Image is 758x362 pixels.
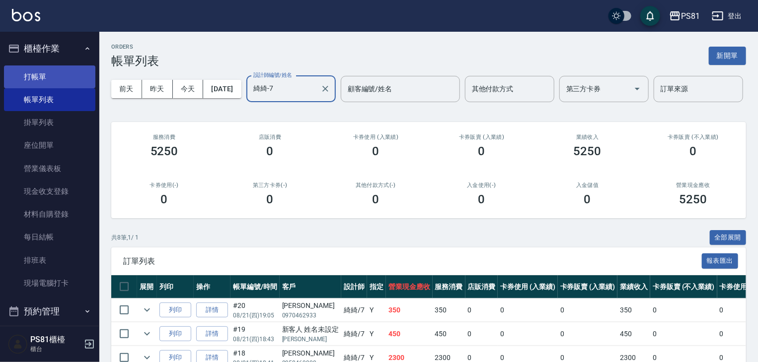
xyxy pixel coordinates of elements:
td: #19 [230,322,280,346]
a: 打帳單 [4,65,95,88]
h3: 0 [478,192,485,206]
h2: 業績收入 [546,134,628,140]
h3: 0 [267,144,274,158]
a: 座位開單 [4,134,95,157]
td: 350 [617,299,650,322]
td: 0 [650,299,717,322]
a: 現場電腦打卡 [4,272,95,295]
h3: 服務消費 [123,134,205,140]
div: [PERSON_NAME] [282,348,339,359]
h2: 卡券使用(-) [123,182,205,188]
button: 列印 [159,326,191,342]
td: #20 [230,299,280,322]
h3: 0 [267,192,274,206]
h3: 帳單列表 [111,54,159,68]
td: 0 [498,299,558,322]
button: 登出 [708,7,746,25]
img: Logo [12,9,40,21]
h2: 營業現金應收 [652,182,734,188]
button: expand row [140,326,154,341]
td: 0 [650,322,717,346]
th: 指定 [367,275,386,299]
button: 報表匯出 [702,253,739,269]
th: 業績收入 [617,275,650,299]
td: Y [367,322,386,346]
a: 報表匯出 [702,256,739,265]
th: 營業現金應收 [386,275,433,299]
p: 08/21 (四) 18:43 [233,335,277,344]
h2: 卡券販賣 (不入業績) [652,134,734,140]
th: 卡券販賣 (入業績) [558,275,618,299]
h3: 0 [478,144,485,158]
h3: 0 [161,192,168,206]
th: 店販消費 [465,275,498,299]
td: Y [367,299,386,322]
button: Clear [318,82,332,96]
td: 0 [717,299,758,322]
button: [DATE] [203,80,241,98]
button: 全部展開 [710,230,747,245]
button: PS81 [665,6,704,26]
p: [PERSON_NAME] [282,335,339,344]
h3: 5250 [574,144,602,158]
p: 櫃台 [30,345,81,354]
td: 0 [558,322,618,346]
a: 掛單列表 [4,111,95,134]
a: 排班表 [4,249,95,272]
td: 0 [465,299,498,322]
span: 訂單列表 [123,256,702,266]
td: 450 [433,322,465,346]
td: 0 [465,322,498,346]
h2: 第三方卡券(-) [229,182,311,188]
h3: 0 [690,144,697,158]
th: 客戶 [280,275,342,299]
button: 列印 [159,302,191,318]
h3: 0 [584,192,591,206]
td: 350 [433,299,465,322]
td: 綺綺 /7 [341,322,367,346]
a: 帳單列表 [4,88,95,111]
td: 綺綺 /7 [341,299,367,322]
div: 新客人 姓名未設定 [282,324,339,335]
img: Person [8,334,28,354]
th: 操作 [194,275,230,299]
th: 卡券使用 (入業績) [498,275,558,299]
h3: 5250 [680,192,707,206]
p: 共 8 筆, 1 / 1 [111,233,139,242]
th: 卡券販賣 (不入業績) [650,275,717,299]
h3: 5250 [151,144,178,158]
h3: 0 [373,192,379,206]
button: 櫃檯作業 [4,36,95,61]
a: 新開單 [709,51,746,60]
a: 詳情 [196,326,228,342]
button: 報表及分析 [4,324,95,350]
button: 昨天 [142,80,173,98]
a: 營業儀表板 [4,157,95,180]
a: 詳情 [196,302,228,318]
th: 帳單編號/時間 [230,275,280,299]
h2: 卡券販賣 (入業績) [441,134,523,140]
h2: 其他付款方式(-) [335,182,417,188]
h5: PS81櫃檯 [30,335,81,345]
h2: 卡券使用 (入業績) [335,134,417,140]
td: 0 [717,322,758,346]
button: save [640,6,660,26]
th: 設計師 [341,275,367,299]
h2: 店販消費 [229,134,311,140]
td: 450 [386,322,433,346]
td: 450 [617,322,650,346]
h2: 入金儲值 [546,182,628,188]
button: expand row [140,302,154,317]
h2: 入金使用(-) [441,182,523,188]
th: 列印 [157,275,194,299]
p: 0970462933 [282,311,339,320]
td: 0 [558,299,618,322]
th: 卡券使用(-) [717,275,758,299]
button: 預約管理 [4,299,95,324]
td: 0 [498,322,558,346]
p: 08/21 (四) 19:05 [233,311,277,320]
td: 350 [386,299,433,322]
a: 現金收支登錄 [4,180,95,203]
button: 新開單 [709,47,746,65]
h3: 0 [373,144,379,158]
